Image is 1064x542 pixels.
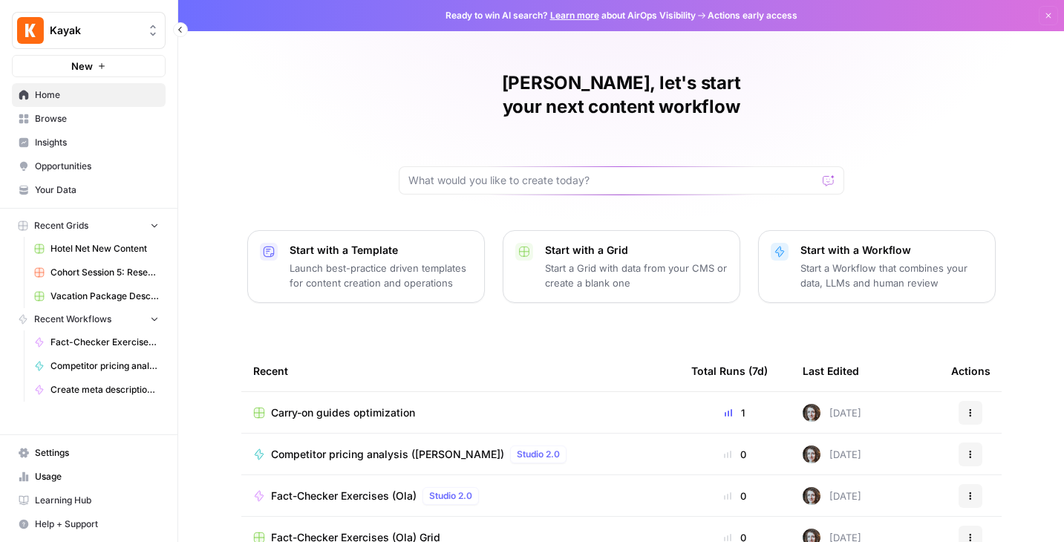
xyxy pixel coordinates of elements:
[12,83,166,107] a: Home
[429,489,472,503] span: Studio 2.0
[50,290,159,303] span: Vacation Package Description Generator (Ola) Grid
[12,107,166,131] a: Browse
[12,55,166,77] button: New
[12,465,166,489] a: Usage
[27,261,166,284] a: Cohort Session 5: Research (Ola)
[35,494,159,507] span: Learning Hub
[50,242,159,255] span: Hotel Net New Content
[803,487,820,505] img: rz7p8tmnmqi1pt4pno23fskyt2v8
[803,487,861,505] div: [DATE]
[50,383,159,396] span: Create meta description [[PERSON_NAME]]
[545,261,728,290] p: Start a Grid with data from your CMS or create a blank one
[247,230,485,303] button: Start with a TemplateLaunch best-practice driven templates for content creation and operations
[35,183,159,197] span: Your Data
[12,441,166,465] a: Settings
[50,266,159,279] span: Cohort Session 5: Research (Ola)
[35,517,159,531] span: Help + Support
[550,10,599,21] a: Learn more
[34,313,111,326] span: Recent Workflows
[271,405,415,420] span: Carry-on guides optimization
[12,489,166,512] a: Learning Hub
[290,243,472,258] p: Start with a Template
[50,336,159,349] span: Fact-Checker Exercises (Ola)
[800,261,983,290] p: Start a Workflow that combines your data, LLMs and human review
[50,359,159,373] span: Competitor pricing analysis ([PERSON_NAME])
[27,378,166,402] a: Create meta description [[PERSON_NAME]]
[951,350,990,391] div: Actions
[253,350,668,391] div: Recent
[691,405,779,420] div: 1
[271,447,504,462] span: Competitor pricing analysis ([PERSON_NAME])
[35,112,159,125] span: Browse
[253,445,668,463] a: Competitor pricing analysis ([PERSON_NAME])Studio 2.0
[253,487,668,505] a: Fact-Checker Exercises (Ola)Studio 2.0
[12,131,166,154] a: Insights
[12,154,166,178] a: Opportunities
[27,330,166,354] a: Fact-Checker Exercises (Ola)
[691,447,779,462] div: 0
[800,243,983,258] p: Start with a Workflow
[545,243,728,258] p: Start with a Grid
[503,230,740,303] button: Start with a GridStart a Grid with data from your CMS or create a blank one
[253,405,668,420] a: Carry-on guides optimization
[803,404,820,422] img: rz7p8tmnmqi1pt4pno23fskyt2v8
[290,261,472,290] p: Launch best-practice driven templates for content creation and operations
[35,160,159,173] span: Opportunities
[803,445,820,463] img: rz7p8tmnmqi1pt4pno23fskyt2v8
[35,470,159,483] span: Usage
[27,237,166,261] a: Hotel Net New Content
[691,350,768,391] div: Total Runs (7d)
[758,230,996,303] button: Start with a WorkflowStart a Workflow that combines your data, LLMs and human review
[17,17,44,44] img: Kayak Logo
[71,59,93,74] span: New
[27,284,166,308] a: Vacation Package Description Generator (Ola) Grid
[12,12,166,49] button: Workspace: Kayak
[399,71,844,119] h1: [PERSON_NAME], let's start your next content workflow
[12,512,166,536] button: Help + Support
[12,215,166,237] button: Recent Grids
[517,448,560,461] span: Studio 2.0
[708,9,797,22] span: Actions early access
[691,489,779,503] div: 0
[803,445,861,463] div: [DATE]
[12,178,166,202] a: Your Data
[27,354,166,378] a: Competitor pricing analysis ([PERSON_NAME])
[35,136,159,149] span: Insights
[35,88,159,102] span: Home
[803,404,861,422] div: [DATE]
[271,489,417,503] span: Fact-Checker Exercises (Ola)
[35,446,159,460] span: Settings
[445,9,696,22] span: Ready to win AI search? about AirOps Visibility
[408,173,817,188] input: What would you like to create today?
[12,308,166,330] button: Recent Workflows
[803,350,859,391] div: Last Edited
[50,23,140,38] span: Kayak
[34,219,88,232] span: Recent Grids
